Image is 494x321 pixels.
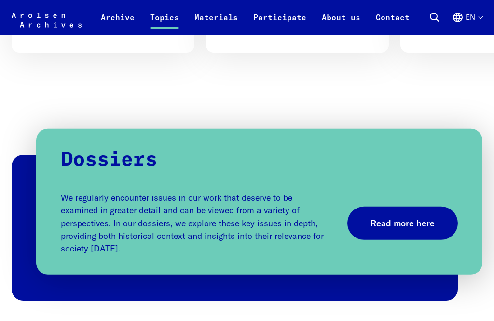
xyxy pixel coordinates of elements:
[452,12,482,35] button: English, language selection
[347,207,458,240] a: Read more here
[187,12,246,35] a: Materials
[61,191,325,255] p: We regularly encounter issues in our work that deserve to be examined in greater detail and can b...
[93,6,417,29] nav: Primary
[93,12,142,35] a: Archive
[314,12,368,35] a: About us
[142,12,187,35] a: Topics
[368,12,417,35] a: Contact
[61,148,457,172] p: Dossiers
[370,217,435,230] span: Read more here
[246,12,314,35] a: Participate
